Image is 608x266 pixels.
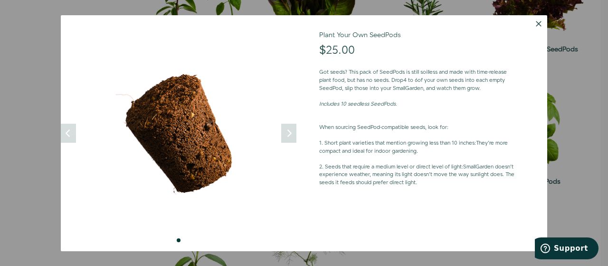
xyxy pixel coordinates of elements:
strong: 2. Seeds that require a medium level or direct level of light: [319,163,463,171]
button: Dismiss [530,15,547,32]
li: Page dot 1 [177,238,180,242]
strong: 1. Short plant varieties that mention growing less than 10 inches: [319,139,476,147]
span: $25.00 [319,42,355,59]
p: SmallGarden doesn’t experience weather, meaning its light doesn’t move the way sunlight does. The... [319,163,517,187]
button: Next [281,124,296,143]
p: Got seeds? This pack of SeedPods is still soilless and made with time-release plant food, but has... [319,69,517,92]
em: Includes 10 seedless SeedPods. [319,100,399,108]
strong: When sourcing SeedPod-compatible seeds, look for: [319,124,448,131]
button: Previous [61,124,76,143]
a: Plant Your Own SeedPods [319,30,401,40]
iframe: Opens a widget where you can find more information [535,237,598,261]
strong: 4 to 6 [403,77,418,84]
img: edn-seedpod-plant-your-own_0e8debd3-7f92-41d0-a78b-10e54fac483b_500x.png [61,15,296,251]
p: They’re more compact and ideal for indoor gardening. [319,139,517,156]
